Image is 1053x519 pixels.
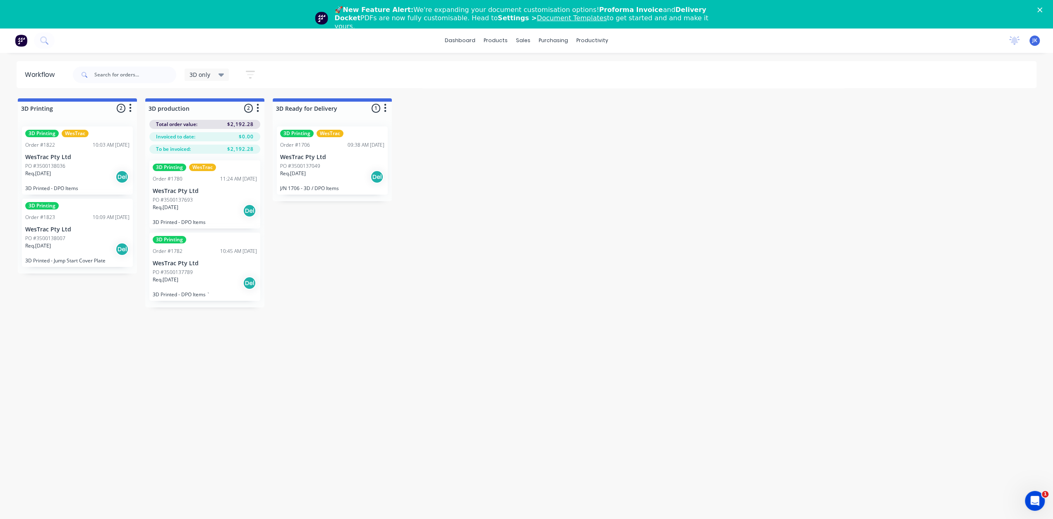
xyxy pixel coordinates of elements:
b: New Feature Alert: [343,6,414,14]
span: Total order value: [156,121,197,128]
div: 3D Printing [25,130,59,137]
span: Invoiced to date: [156,133,195,140]
span: 3D only [189,70,210,79]
div: 10:09 AM [DATE] [93,214,130,221]
div: sales [512,34,535,47]
input: Search for orders... [94,67,176,83]
div: WesTrac [189,164,216,171]
img: Factory [15,34,27,47]
p: PO #3500137789 [153,269,193,276]
div: 🚀 We're expanding your document customisation options! and PDFs are now fully customisable. Head ... [335,6,725,31]
p: WesTrac Pty Ltd [280,154,384,161]
div: Order #1706 [280,141,310,149]
p: WesTrac Pty Ltd [153,260,257,267]
div: 3D PrintingOrder #182310:09 AM [DATE]WesTrac Pty LtdPO #3500138007Req.[DATE]Del3D Printed - Jump ... [22,199,133,267]
span: To be invoiced: [156,145,191,153]
p: WesTrac Pty Ltd [25,154,130,161]
a: dashboard [441,34,480,47]
p: PO #3500137693 [153,196,193,204]
div: products [480,34,512,47]
p: 3D Printed - DPO Items [25,185,130,191]
div: Del [115,243,129,256]
p: J/N 1706 - 3D / DPO Items [280,185,384,191]
b: Delivery Docket [335,6,706,22]
div: WesTrac [317,130,343,137]
div: 3D Printing [153,236,186,243]
div: 10:45 AM [DATE] [220,248,257,255]
div: 3D Printing [280,130,314,137]
div: Del [370,170,384,183]
p: Req. [DATE] [153,204,178,211]
div: purchasing [535,34,572,47]
div: Order #1782 [153,248,182,255]
div: 10:03 AM [DATE] [93,141,130,149]
div: productivity [572,34,612,47]
a: Document Templates [537,14,607,22]
span: $2,192.28 [227,121,254,128]
div: Del [243,276,256,290]
div: Order #1822 [25,141,55,149]
p: PO #3500137049 [280,162,320,170]
div: 3D Printing [153,164,186,171]
p: WesTrac Pty Ltd [25,226,130,233]
p: Req. [DATE] [153,276,178,283]
div: 11:24 AM [DATE] [220,175,257,183]
p: Req. [DATE] [25,242,51,250]
b: Settings > [498,14,607,22]
p: PO #3500138007 [25,235,65,242]
div: 3D PrintingOrder #178210:45 AM [DATE]WesTrac Pty LtdPO #3500137789Req.[DATE]Del3D Printed - DPO I... [149,233,260,301]
div: Order #1823 [25,214,55,221]
div: 09:38 AM [DATE] [348,141,384,149]
p: 3D Printed - Jump Start Cover Plate [25,257,130,264]
span: $0.00 [239,133,254,140]
img: Profile image for Team [315,12,328,25]
p: 3D Printed - DPO Items [153,219,257,225]
div: 3D PrintingWesTracOrder #178011:24 AM [DATE]WesTrac Pty LtdPO #3500137693Req.[DATE]Del3D Printed ... [149,160,260,229]
div: 3D Printing [25,202,59,210]
p: Req. [DATE] [25,170,51,177]
div: Del [115,170,129,183]
p: 3D Printed - DPO Items ` [153,291,257,298]
div: Close [1037,7,1046,12]
span: JK [1032,37,1037,44]
div: Order #1780 [153,175,182,183]
div: 3D PrintingWesTracOrder #182210:03 AM [DATE]WesTrac Pty LtdPO #3500138036Req.[DATE]Del3D Printed ... [22,126,133,195]
p: Req. [DATE] [280,170,306,177]
p: WesTrac Pty Ltd [153,188,257,195]
span: $2,192.28 [227,145,254,153]
b: Proforma Invoice [599,6,663,14]
div: Workflow [25,70,59,80]
div: WesTrac [62,130,89,137]
iframe: Intercom live chat [1025,491,1045,511]
div: 3D PrintingWesTracOrder #170609:38 AM [DATE]WesTrac Pty LtdPO #3500137049Req.[DATE]DelJ/N 1706 - ... [277,126,388,195]
span: 1 [1042,491,1048,498]
p: PO #3500138036 [25,162,65,170]
div: Del [243,204,256,217]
